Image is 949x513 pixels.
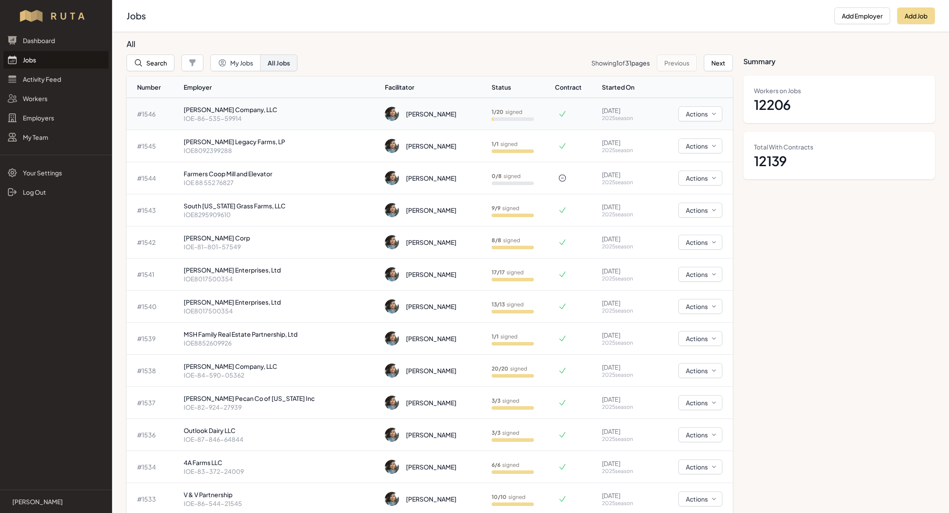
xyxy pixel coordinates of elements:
[678,203,722,218] button: Actions
[704,55,733,71] button: Next
[184,499,378,508] p: IOE-86-544-21545
[184,105,378,114] p: [PERSON_NAME] Company, LLC
[492,462,500,468] b: 6 / 6
[602,106,648,115] p: [DATE]
[184,266,378,274] p: [PERSON_NAME] Enterprises, Ltd
[554,76,598,98] th: Contract
[4,32,109,49] a: Dashboard
[184,306,378,315] p: IOE8017500354
[678,427,722,442] button: Actions
[406,495,456,503] div: [PERSON_NAME]
[602,115,648,122] p: 2025 season
[678,459,722,474] button: Actions
[678,491,722,506] button: Actions
[406,366,456,375] div: [PERSON_NAME]
[678,267,722,282] button: Actions
[492,141,518,148] p: signed
[406,398,456,407] div: [PERSON_NAME]
[602,371,648,378] p: 2025 season
[184,458,378,467] p: 4A Farms LLC
[492,173,521,180] p: signed
[127,55,174,71] button: Search
[184,242,378,251] p: IOE-81-801-57549
[184,426,378,435] p: Outlook Dairy LLC
[492,173,502,179] b: 0 / 8
[657,55,697,71] button: Previous
[488,76,555,98] th: Status
[754,97,924,113] dd: 12206
[602,275,648,282] p: 2025 season
[754,142,924,151] dt: Total With Contracts
[492,269,524,276] p: signed
[492,109,522,116] p: signed
[184,403,378,411] p: IOE-82-924-27939
[184,201,378,210] p: South [US_STATE] Grass Farms, LLC
[602,427,648,436] p: [DATE]
[184,114,378,123] p: IOE-86-535-59914
[4,183,109,201] a: Log Out
[210,55,261,71] button: My Jobs
[12,497,63,506] p: [PERSON_NAME]
[602,298,648,307] p: [DATE]
[602,147,648,154] p: 2025 season
[406,430,456,439] div: [PERSON_NAME]
[492,462,519,469] p: signed
[492,333,499,340] b: 1 / 1
[492,397,500,404] b: 3 / 3
[184,233,378,242] p: [PERSON_NAME] Corp
[492,109,503,115] b: 1 / 20
[602,491,648,500] p: [DATE]
[127,387,180,419] td: # 1537
[678,106,722,121] button: Actions
[625,59,650,67] span: 31 pages
[492,205,500,211] b: 9 / 9
[184,178,378,187] p: IOE 88 552 76827
[602,138,648,147] p: [DATE]
[492,429,500,436] b: 3 / 3
[678,363,722,378] button: Actions
[406,142,456,150] div: [PERSON_NAME]
[602,307,648,314] p: 2025 season
[127,258,180,291] td: # 1541
[7,497,105,506] a: [PERSON_NAME]
[602,211,648,218] p: 2025 season
[184,435,378,444] p: IOE-87-846-64844
[406,302,456,311] div: [PERSON_NAME]
[602,404,648,411] p: 2025 season
[184,210,378,219] p: IOE8295909610
[492,205,519,212] p: signed
[4,70,109,88] a: Activity Feed
[492,429,519,437] p: signed
[4,51,109,69] a: Jobs
[127,451,180,483] td: # 1534
[591,55,733,71] nav: Pagination
[184,362,378,371] p: [PERSON_NAME] Company, LLC
[406,109,456,118] div: [PERSON_NAME]
[127,194,180,226] td: # 1543
[602,395,648,404] p: [DATE]
[4,128,109,146] a: My Team
[492,301,505,308] b: 13 / 13
[406,462,456,471] div: [PERSON_NAME]
[127,10,827,22] h2: Jobs
[184,371,378,379] p: IOE-84-590-05362
[127,98,180,130] td: # 1546
[184,146,378,155] p: IOE8092399288
[184,467,378,476] p: IOE-83-372-24009
[602,266,648,275] p: [DATE]
[602,436,648,443] p: 2025 season
[616,59,619,67] span: 1
[678,138,722,153] button: Actions
[492,237,520,244] p: signed
[602,331,648,339] p: [DATE]
[184,274,378,283] p: IOE8017500354
[602,243,648,250] p: 2025 season
[184,298,378,306] p: [PERSON_NAME] Enterprises, Ltd
[602,202,648,211] p: [DATE]
[260,55,297,71] button: All Jobs
[184,490,378,499] p: V & V Partnership
[492,494,507,500] b: 10 / 10
[127,226,180,258] td: # 1542
[127,291,180,323] td: # 1540
[184,394,378,403] p: [PERSON_NAME] Pecan Co of [US_STATE] Inc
